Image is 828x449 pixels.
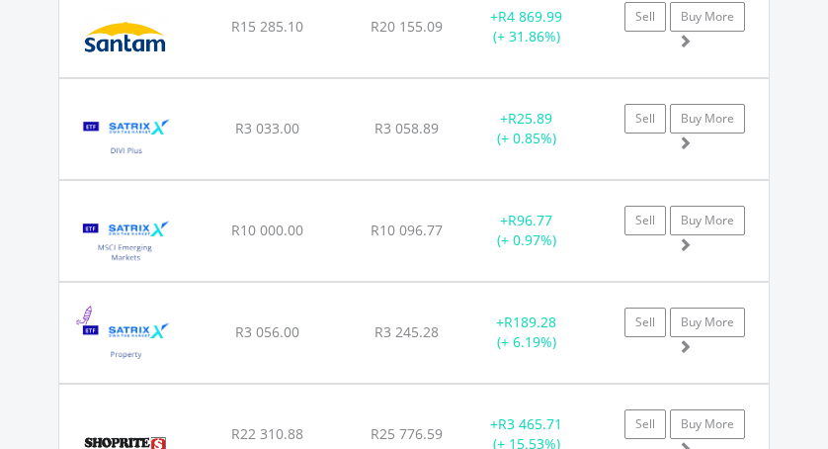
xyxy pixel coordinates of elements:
img: EQU.ZA.STXPRO.png [69,308,183,378]
a: Sell [624,2,666,32]
a: Sell [624,206,666,235]
span: R10 000.00 [231,221,303,239]
span: R10 096.77 [371,221,443,239]
div: + (+ 6.19%) [464,313,588,352]
span: R20 155.09 [371,17,443,36]
a: Buy More [670,308,745,337]
img: EQU.ZA.STXDIV.png [69,104,183,174]
a: Sell [624,409,666,439]
span: R189.28 [504,313,556,331]
span: R15 285.10 [231,17,303,36]
span: R96.77 [508,211,552,229]
span: R25 776.59 [371,424,443,443]
span: R4 869.99 [498,7,562,26]
a: Sell [624,308,666,337]
span: R3 058.89 [374,119,439,137]
a: Buy More [670,206,745,235]
span: R25.89 [508,109,552,128]
span: R3 465.71 [498,414,562,433]
a: Buy More [670,2,745,32]
a: Sell [624,104,666,134]
span: R3 245.28 [374,322,439,341]
span: R3 056.00 [235,322,299,341]
img: EQU.ZA.SNT.png [69,2,181,72]
img: EQU.ZA.STXEMG.png [69,206,183,276]
div: + (+ 0.85%) [464,109,588,148]
span: R22 310.88 [231,424,303,443]
a: Buy More [670,104,745,134]
span: R3 033.00 [235,119,299,137]
div: + (+ 31.86%) [464,7,588,46]
div: + (+ 0.97%) [464,211,588,250]
a: Buy More [670,409,745,439]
